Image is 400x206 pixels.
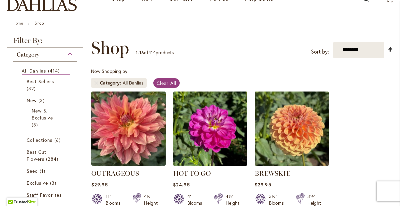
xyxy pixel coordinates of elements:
[153,78,180,88] a: Clear All
[27,168,38,174] span: Seed
[91,161,166,167] a: OUTRAGEOUS
[173,181,190,188] span: $24.95
[136,49,138,56] span: 1
[91,181,108,188] span: $29.95
[311,46,329,58] label: Sort by:
[13,21,23,26] a: Home
[91,68,127,74] span: Now Shopping by
[27,97,37,103] span: New
[157,80,176,86] span: Clear All
[27,192,62,198] span: Staff Favorites
[40,167,47,174] span: 1
[27,78,54,85] span: Best Sellers
[22,67,70,75] a: All Dahlias
[27,97,65,104] a: New
[27,78,65,92] a: Best Sellers
[7,37,83,48] strong: Filter By:
[35,21,44,26] strong: Shop
[255,181,271,188] span: $29.95
[91,38,129,58] span: Shop
[27,167,65,174] a: Seed
[91,169,139,177] a: OUTRAGEOUS
[173,161,247,167] a: HOT TO GO
[50,179,58,186] span: 3
[139,49,144,56] span: 16
[27,85,37,92] span: 32
[27,191,65,205] a: Staff Favorites
[27,180,48,186] span: Exclusive
[22,68,46,74] span: All Dahlias
[27,137,53,143] span: Collections
[27,148,65,162] a: Best Cut Flowers
[255,92,329,166] img: BREWSKIE
[48,67,61,74] span: 414
[54,136,62,143] span: 6
[148,49,156,56] span: 414
[136,47,174,58] p: - of products
[255,161,329,167] a: BREWSKIE
[27,149,46,162] span: Best Cut Flowers
[46,155,60,162] span: 284
[32,121,40,128] span: 3
[27,136,65,143] a: Collections
[17,51,39,58] span: Category
[5,182,24,201] iframe: Launch Accessibility Center
[123,80,143,86] div: All Dahlias
[32,107,53,121] span: New & Exclusive
[100,80,123,86] span: Category
[94,81,98,85] a: Remove Category All Dahlias
[32,107,60,128] a: New &amp; Exclusive
[255,169,290,177] a: BREWSKIE
[38,97,46,104] span: 3
[173,92,247,166] img: HOT TO GO
[173,169,211,177] a: HOT TO GO
[27,179,65,186] a: Exclusive
[91,92,166,166] img: OUTRAGEOUS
